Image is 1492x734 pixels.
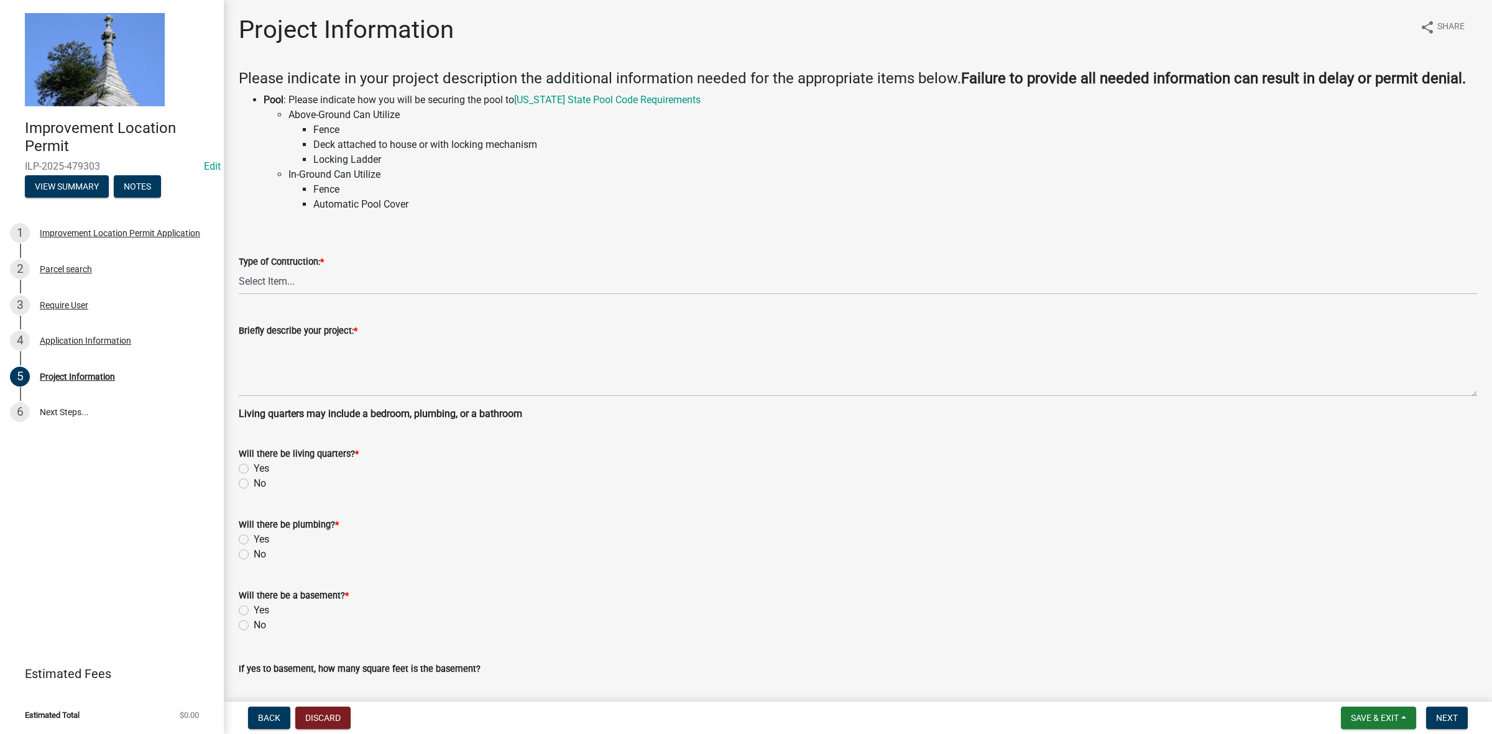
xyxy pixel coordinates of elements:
a: Estimated Fees [10,661,204,686]
label: Type of Contruction: [239,258,324,267]
label: No [254,476,266,491]
h4: Improvement Location Permit [25,119,214,155]
button: Back [248,707,290,729]
button: Discard [295,707,351,729]
h1: Project Information [239,15,454,45]
div: Application Information [40,336,131,345]
a: [US_STATE] State Pool Code Requirements [514,94,701,106]
div: Improvement Location Permit Application [40,229,200,237]
span: Estimated Total [25,711,80,719]
button: shareShare [1410,15,1475,39]
wm-modal-confirm: Notes [114,182,161,192]
strong: Pool [264,94,283,106]
div: 3 [10,295,30,315]
div: Require User [40,301,88,310]
span: Save & Exit [1351,713,1399,723]
li: Fence [313,122,1477,137]
li: Automatic Pool Cover [313,197,1477,212]
li: : Please indicate how you will be securing the pool to [264,93,1477,212]
span: Back [258,713,280,723]
div: 2 [10,259,30,279]
span: Share [1437,20,1465,35]
a: Edit [204,160,221,172]
button: Notes [114,175,161,198]
label: Yes [254,461,269,476]
button: View Summary [25,175,109,198]
label: Briefly describe your project: [239,327,357,336]
label: Will there be plumbing? [239,521,339,530]
div: 6 [10,402,30,422]
li: Locking Ladder [313,152,1477,167]
label: No [254,547,266,562]
span: Next [1436,713,1458,723]
strong: Failure to provide all needed information can result in delay or permit denial. [961,70,1466,87]
li: In-Ground Can Utilize [288,167,1477,212]
div: 5 [10,367,30,387]
div: 4 [10,331,30,351]
div: 1 [10,223,30,243]
label: Will there be a basement? [239,592,349,600]
button: Next [1426,707,1468,729]
span: ILP-2025-479303 [25,160,199,172]
wm-modal-confirm: Summary [25,182,109,192]
button: Save & Exit [1341,707,1416,729]
i: share [1420,20,1435,35]
label: No [254,618,266,633]
span: $0.00 [180,711,199,719]
strong: Living quarters may include a bedroom, plumbing, or a bathroom [239,408,522,420]
h4: Please indicate in your project description the additional information needed for the appropriate... [239,70,1477,88]
li: Deck attached to house or with locking mechanism [313,137,1477,152]
div: Project Information [40,372,115,381]
label: If yes to basement, how many square feet is the basement? [239,665,481,674]
img: Decatur County, Indiana [25,13,165,106]
wm-modal-confirm: Edit Application Number [204,160,221,172]
label: Yes [254,532,269,547]
div: Parcel search [40,265,92,273]
label: Will there be living quarters? [239,450,359,459]
label: Yes [254,603,269,618]
li: Above-Ground Can Utilize [288,108,1477,167]
li: Fence [313,182,1477,197]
